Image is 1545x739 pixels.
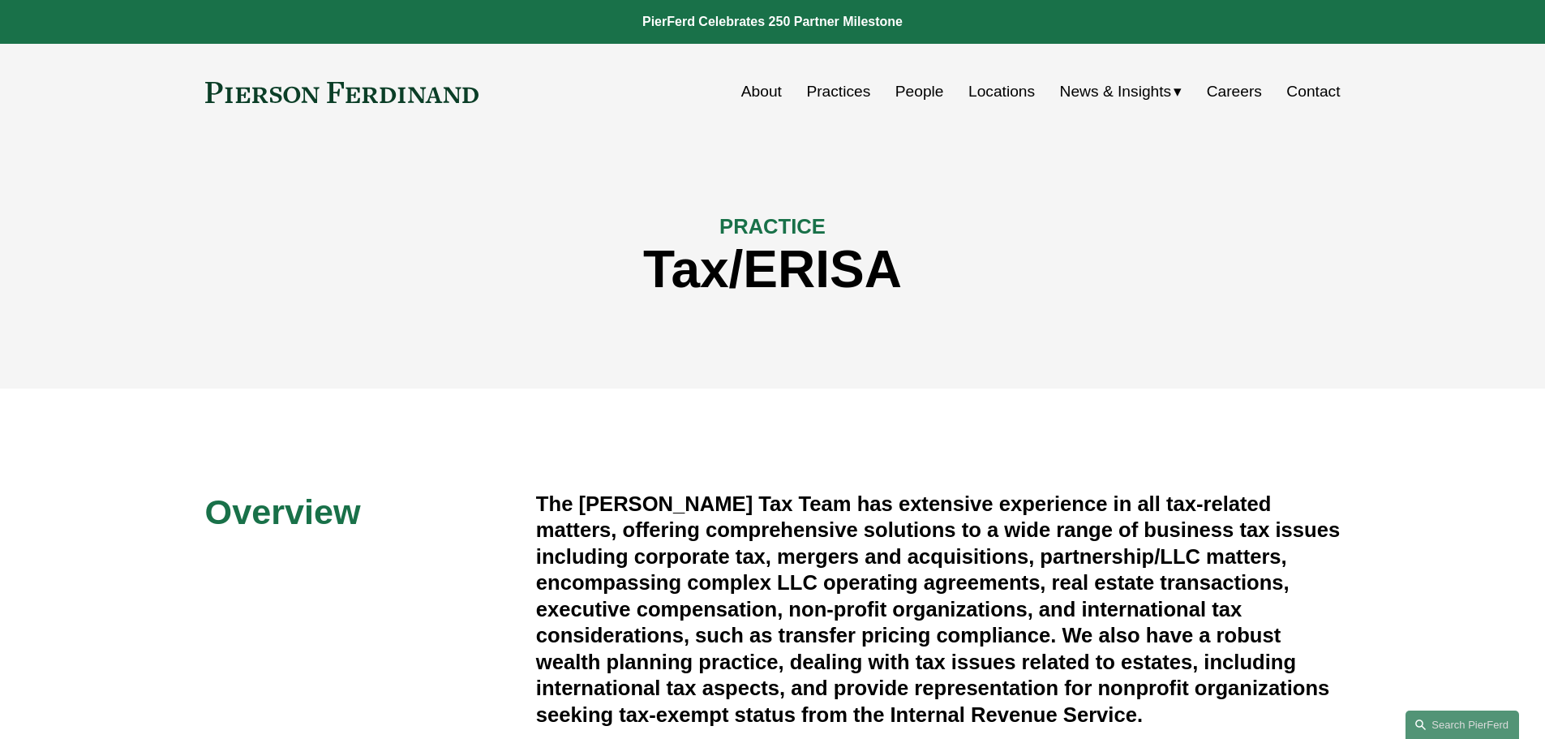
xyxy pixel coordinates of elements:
[1406,711,1519,739] a: Search this site
[741,76,782,107] a: About
[536,491,1341,728] h4: The [PERSON_NAME] Tax Team has extensive experience in all tax-related matters, offering comprehe...
[806,76,870,107] a: Practices
[968,76,1035,107] a: Locations
[1060,78,1172,106] span: News & Insights
[205,240,1341,299] h1: Tax/ERISA
[1060,76,1182,107] a: folder dropdown
[895,76,944,107] a: People
[1207,76,1262,107] a: Careers
[205,492,361,531] span: Overview
[1286,76,1340,107] a: Contact
[719,215,826,238] span: PRACTICE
